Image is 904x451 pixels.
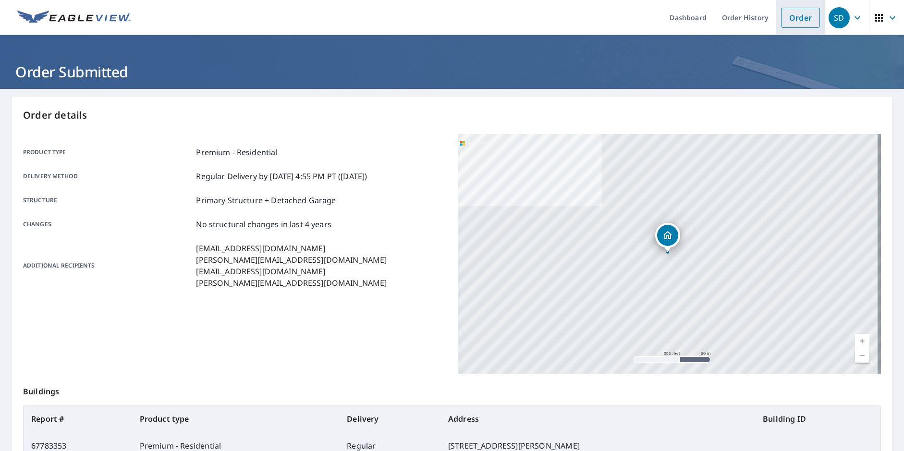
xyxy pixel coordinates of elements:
[12,62,892,82] h1: Order Submitted
[23,195,192,206] p: Structure
[196,146,277,158] p: Premium - Residential
[196,243,387,254] p: [EMAIL_ADDRESS][DOMAIN_NAME]
[196,254,387,266] p: [PERSON_NAME][EMAIL_ADDRESS][DOMAIN_NAME]
[196,195,336,206] p: Primary Structure + Detached Garage
[855,334,869,348] a: Current Level 17, Zoom In
[23,108,881,122] p: Order details
[23,146,192,158] p: Product type
[23,243,192,289] p: Additional recipients
[196,277,387,289] p: [PERSON_NAME][EMAIL_ADDRESS][DOMAIN_NAME]
[781,8,820,28] a: Order
[196,266,387,277] p: [EMAIL_ADDRESS][DOMAIN_NAME]
[855,348,869,363] a: Current Level 17, Zoom Out
[655,223,680,253] div: Dropped pin, building 1, Residential property, 22732 19th Dr NE Arlington, WA 98223
[339,405,440,432] th: Delivery
[755,405,880,432] th: Building ID
[132,405,340,432] th: Product type
[829,7,850,28] div: SD
[196,219,331,230] p: No structural changes in last 4 years
[23,374,881,405] p: Buildings
[23,219,192,230] p: Changes
[196,171,367,182] p: Regular Delivery by [DATE] 4:55 PM PT ([DATE])
[24,405,132,432] th: Report #
[440,405,755,432] th: Address
[17,11,131,25] img: EV Logo
[23,171,192,182] p: Delivery method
